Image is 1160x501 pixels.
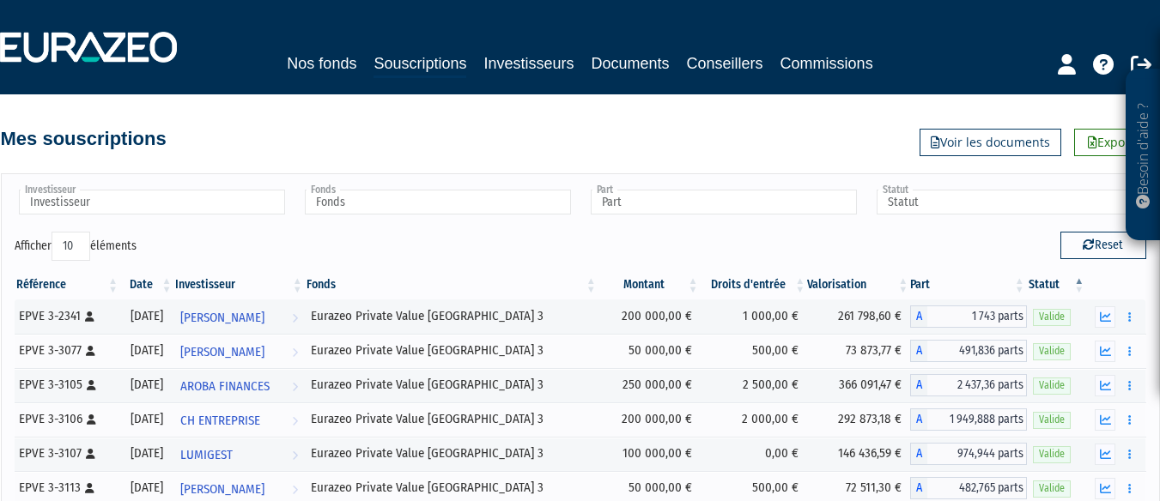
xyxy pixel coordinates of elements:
[173,402,304,437] a: CH ENTREPRISE
[292,371,298,402] i: Voir l'investisseur
[927,408,1027,431] span: 1 949,888 parts
[1033,446,1071,462] span: Valide
[19,341,115,359] div: EPVE 3-3077
[180,405,260,437] span: CH ENTREPRISE
[910,477,1027,499] div: A - Eurazeo Private Value Europe 3
[292,302,298,334] i: Voir l'investisseur
[292,439,298,471] i: Voir l'investisseur
[1,129,167,149] h4: Mes souscriptions
[701,334,808,368] td: 500,00 €
[19,479,115,497] div: EPVE 3-3113
[807,437,910,471] td: 146 436,59 €
[910,443,927,465] span: A
[180,336,264,368] span: [PERSON_NAME]
[910,270,1027,299] th: Part: activer pour trier la colonne par ordre croissant
[173,437,304,471] a: LUMIGEST
[1133,78,1153,232] p: Besoin d'aide ?
[927,340,1027,362] span: 491,836 parts
[807,270,910,299] th: Valorisation: activer pour trier la colonne par ordre croissant
[19,444,115,462] div: EPVE 3-3107
[287,51,356,75] a: Nos fonds
[807,299,910,334] td: 261 798,60 €
[19,410,115,428] div: EPVE 3-3106
[126,307,167,325] div: [DATE]
[910,477,927,499] span: A
[374,51,466,78] a: Souscriptions
[1033,377,1071,394] span: Valide
[311,444,592,462] div: Eurazeo Private Value [GEOGRAPHIC_DATA] 3
[807,334,910,368] td: 73 873,77 €
[1033,343,1071,359] span: Valide
[780,51,873,75] a: Commissions
[483,51,574,75] a: Investisseurs
[927,305,1027,328] span: 1 743 parts
[86,449,95,459] i: [Français] Personne physique
[173,334,304,368] a: [PERSON_NAME]
[920,129,1061,156] a: Voir les documents
[126,376,167,394] div: [DATE]
[1027,270,1087,299] th: Statut : activer pour trier la colonne par ordre d&eacute;croissant
[927,477,1027,499] span: 482,765 parts
[126,410,167,428] div: [DATE]
[701,270,808,299] th: Droits d'entrée: activer pour trier la colonne par ordre croissant
[87,414,96,425] i: [Français] Personne physique
[701,437,808,471] td: 0,00 €
[311,376,592,394] div: Eurazeo Private Value [GEOGRAPHIC_DATA] 3
[910,305,1027,328] div: A - Eurazeo Private Value Europe 3
[1033,412,1071,428] span: Valide
[87,380,96,390] i: [Français] Personne physique
[687,51,763,75] a: Conseillers
[1033,309,1071,325] span: Valide
[598,334,701,368] td: 50 000,00 €
[85,483,94,493] i: [Français] Personne physique
[910,340,927,362] span: A
[311,479,592,497] div: Eurazeo Private Value [GEOGRAPHIC_DATA] 3
[910,374,1027,396] div: A - Eurazeo Private Value Europe 3
[701,368,808,402] td: 2 500,00 €
[598,368,701,402] td: 250 000,00 €
[305,270,598,299] th: Fonds: activer pour trier la colonne par ordre croissant
[120,270,173,299] th: Date: activer pour trier la colonne par ordre croissant
[1033,480,1071,497] span: Valide
[311,307,592,325] div: Eurazeo Private Value [GEOGRAPHIC_DATA] 3
[126,444,167,462] div: [DATE]
[701,402,808,437] td: 2 000,00 €
[807,402,910,437] td: 292 873,18 €
[1074,129,1160,156] a: Exporter
[85,311,94,322] i: [Français] Personne physique
[910,374,927,396] span: A
[592,51,670,75] a: Documents
[927,443,1027,465] span: 974,944 parts
[19,307,115,325] div: EPVE 3-2341
[910,408,927,431] span: A
[173,368,304,402] a: AROBA FINANCES
[701,299,808,334] td: 1 000,00 €
[173,270,304,299] th: Investisseur: activer pour trier la colonne par ordre croissant
[126,341,167,359] div: [DATE]
[910,408,1027,431] div: A - Eurazeo Private Value Europe 3
[927,374,1027,396] span: 2 437,36 parts
[86,346,95,356] i: [Français] Personne physique
[1060,232,1146,259] button: Reset
[15,270,121,299] th: Référence : activer pour trier la colonne par ordre croissant
[292,336,298,368] i: Voir l'investisseur
[180,439,233,471] span: LUMIGEST
[173,299,304,334] a: [PERSON_NAME]
[311,410,592,428] div: Eurazeo Private Value [GEOGRAPHIC_DATA] 3
[180,302,264,334] span: [PERSON_NAME]
[598,299,701,334] td: 200 000,00 €
[311,341,592,359] div: Eurazeo Private Value [GEOGRAPHIC_DATA] 3
[598,437,701,471] td: 100 000,00 €
[910,443,1027,465] div: A - Eurazeo Private Value Europe 3
[598,270,701,299] th: Montant: activer pour trier la colonne par ordre croissant
[292,405,298,437] i: Voir l'investisseur
[598,402,701,437] td: 200 000,00 €
[807,368,910,402] td: 366 091,47 €
[180,371,270,402] span: AROBA FINANCES
[910,305,927,328] span: A
[15,232,137,261] label: Afficher éléments
[19,376,115,394] div: EPVE 3-3105
[910,340,1027,362] div: A - Eurazeo Private Value Europe 3
[52,232,90,261] select: Afficheréléments
[126,479,167,497] div: [DATE]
